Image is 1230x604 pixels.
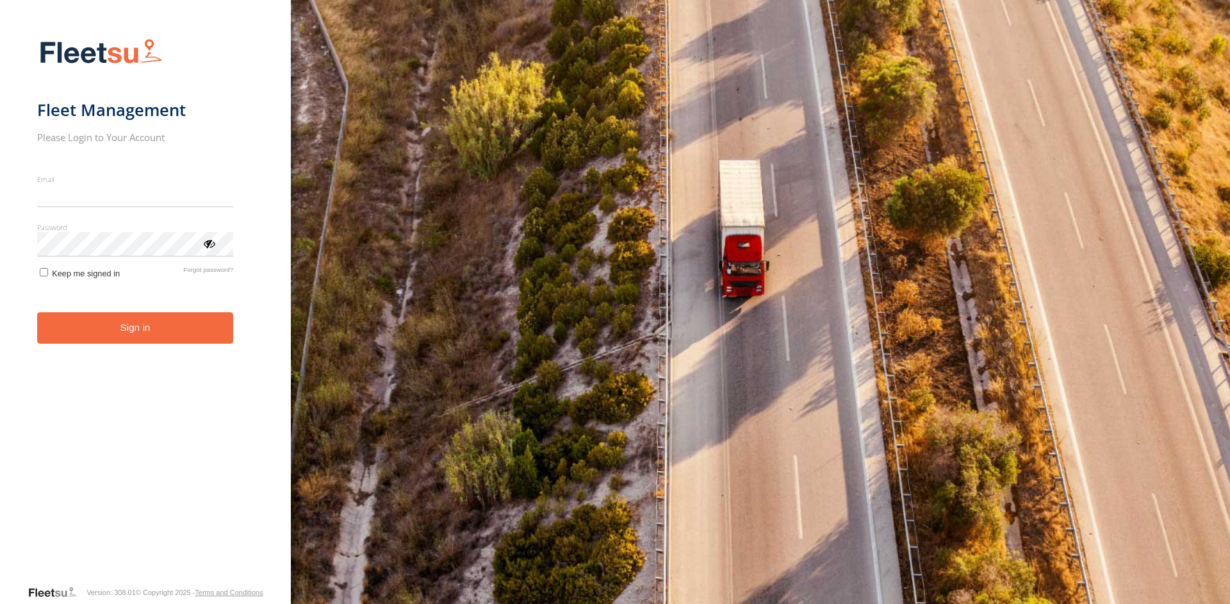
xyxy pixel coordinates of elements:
button: Sign in [37,312,234,344]
label: Password [37,222,234,232]
a: Terms and Conditions [195,589,263,596]
input: Keep me signed in [40,268,48,276]
h2: Please Login to Your Account [37,131,234,144]
a: Visit our Website [28,586,86,599]
form: main [37,31,254,585]
div: ViewPassword [202,237,215,249]
span: Keep me signed in [52,269,120,278]
a: Forgot password? [183,266,233,278]
div: Version: 308.01 [86,589,135,596]
label: Email [37,174,234,184]
div: © Copyright 2025 - [136,589,263,596]
h1: Fleet Management [37,99,234,121]
img: Fleetsu [37,36,165,69]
